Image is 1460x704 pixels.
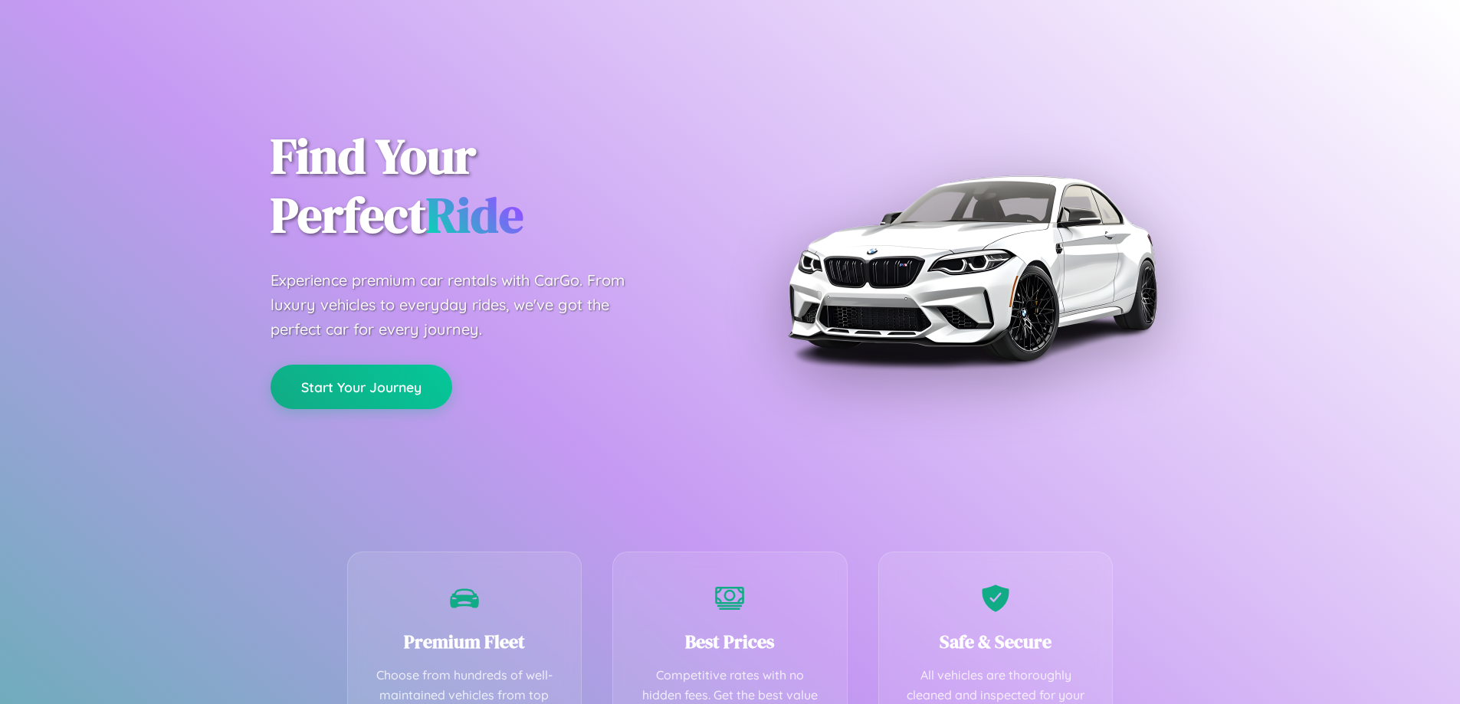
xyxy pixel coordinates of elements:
[371,629,559,654] h3: Premium Fleet
[271,268,654,342] p: Experience premium car rentals with CarGo. From luxury vehicles to everyday rides, we've got the ...
[271,127,707,245] h1: Find Your Perfect
[271,365,452,409] button: Start Your Journey
[780,77,1163,460] img: Premium BMW car rental vehicle
[636,629,824,654] h3: Best Prices
[902,629,1090,654] h3: Safe & Secure
[426,182,523,248] span: Ride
